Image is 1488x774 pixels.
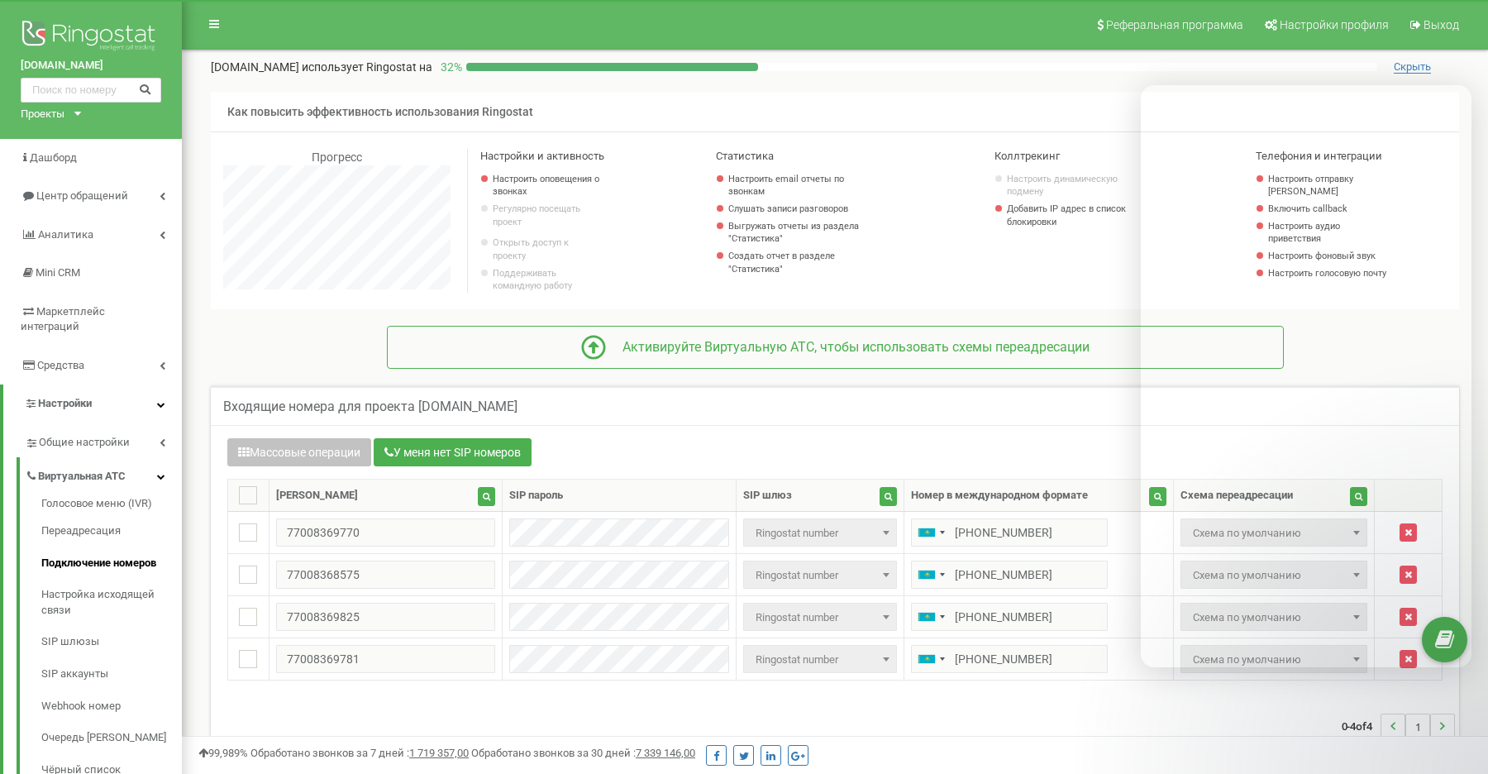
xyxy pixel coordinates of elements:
span: Mini CRM [36,266,80,279]
p: Поддерживать командную работу [493,267,603,293]
span: Статистика [716,150,774,162]
span: Ringostat number [749,648,891,671]
span: Ringostat number [743,561,897,589]
button: Массовые операции [227,438,371,466]
a: Настроить оповещения о звонках [493,173,603,198]
span: Скрыть [1394,60,1431,74]
span: Коллтрекинг [994,150,1060,162]
span: Ringostat number [743,645,897,673]
span: Настройки и активность [480,150,604,162]
div: Номер в международном формате [911,488,1088,504]
a: Подключение номеров [41,547,182,580]
p: 32 % [432,59,466,75]
span: Ringostat number [743,518,897,547]
span: Виртуальная АТС [38,469,126,485]
span: Прогресс [312,150,362,164]
span: Общие настройки [39,435,130,451]
span: 0-4 4 [1342,714,1381,738]
a: Переадресация [41,515,182,547]
span: Средства [37,359,84,371]
img: Ringostat logo [21,17,161,58]
p: Регулярно посещать проект [493,203,603,228]
a: Настроить email отчеты по звонкам [728,173,868,198]
a: [DOMAIN_NAME] [21,58,161,74]
span: Настройки профиля [1280,18,1389,31]
u: 1 719 357,00 [409,747,469,759]
div: Активируйте Виртуальную АТС, чтобы использовать схемы переадресации [606,338,1090,357]
span: Маркетплейс интеграций [21,305,105,333]
div: Telephone country code [912,604,950,630]
span: 99,989% [198,747,248,759]
a: Открыть доступ к проекту [493,236,603,262]
input: 8 (771) 000 9998 [911,561,1108,589]
div: Проекты [21,107,64,122]
a: Webhook номер [41,690,182,723]
a: Добавить IP адрес в список блокировки [1007,203,1135,228]
div: Telephone country code [912,646,950,672]
span: Дашборд [30,151,77,164]
button: У меня нет SIP номеров [374,438,532,466]
li: 1 [1405,714,1430,738]
span: Обработано звонков за 30 дней : [471,747,695,759]
span: Ringostat number [749,564,891,587]
nav: ... [1342,697,1455,755]
th: SIP пароль [503,480,737,512]
input: Поиск по номеру [21,78,161,103]
span: Центр обращений [36,189,128,202]
span: Аналитика [38,228,93,241]
a: Создать отчет в разделе "Статистика" [728,250,868,275]
a: Очередь [PERSON_NAME] [41,722,182,754]
input: 8 (771) 000 9998 [911,645,1108,673]
iframe: Intercom live chat [1141,85,1471,667]
span: Реферальная программа [1106,18,1243,31]
a: Голосовое меню (IVR) [41,496,182,516]
iframe: Intercom live chat [1432,681,1471,720]
a: Слушать записи разговоров [728,203,868,216]
a: Настроить динамическую подмену [1007,173,1135,198]
span: of [1356,719,1366,733]
span: использует Ringostat на [302,60,432,74]
div: SIP шлюз [743,488,792,504]
span: Настройки [38,397,92,409]
a: Выгружать отчеты из раздела "Статистика" [728,220,868,246]
div: Telephone country code [912,561,950,588]
span: Ringostat number [749,522,891,545]
a: Настройка исходящей связи [41,579,182,626]
a: Виртуальная АТС [25,457,182,491]
a: Общие настройки [25,423,182,457]
h5: Входящие номера для проекта [DOMAIN_NAME] [223,399,517,414]
a: Настройки [3,385,182,423]
div: [PERSON_NAME] [276,488,358,504]
a: SIP аккаунты [41,658,182,690]
span: Ringostat number [749,606,891,629]
p: [DOMAIN_NAME] [211,59,432,75]
input: 8 (771) 000 9998 [911,518,1108,547]
a: SIP шлюзы [41,626,182,658]
span: Как повысить эффективность использования Ringostat [227,105,533,118]
span: Обработано звонков за 7 дней : [250,747,469,759]
span: Ringostat number [743,603,897,631]
div: Telephone country code [912,519,950,546]
input: 8 (771) 000 9998 [911,603,1108,631]
u: 7 339 146,00 [636,747,695,759]
span: Выход [1424,18,1459,31]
